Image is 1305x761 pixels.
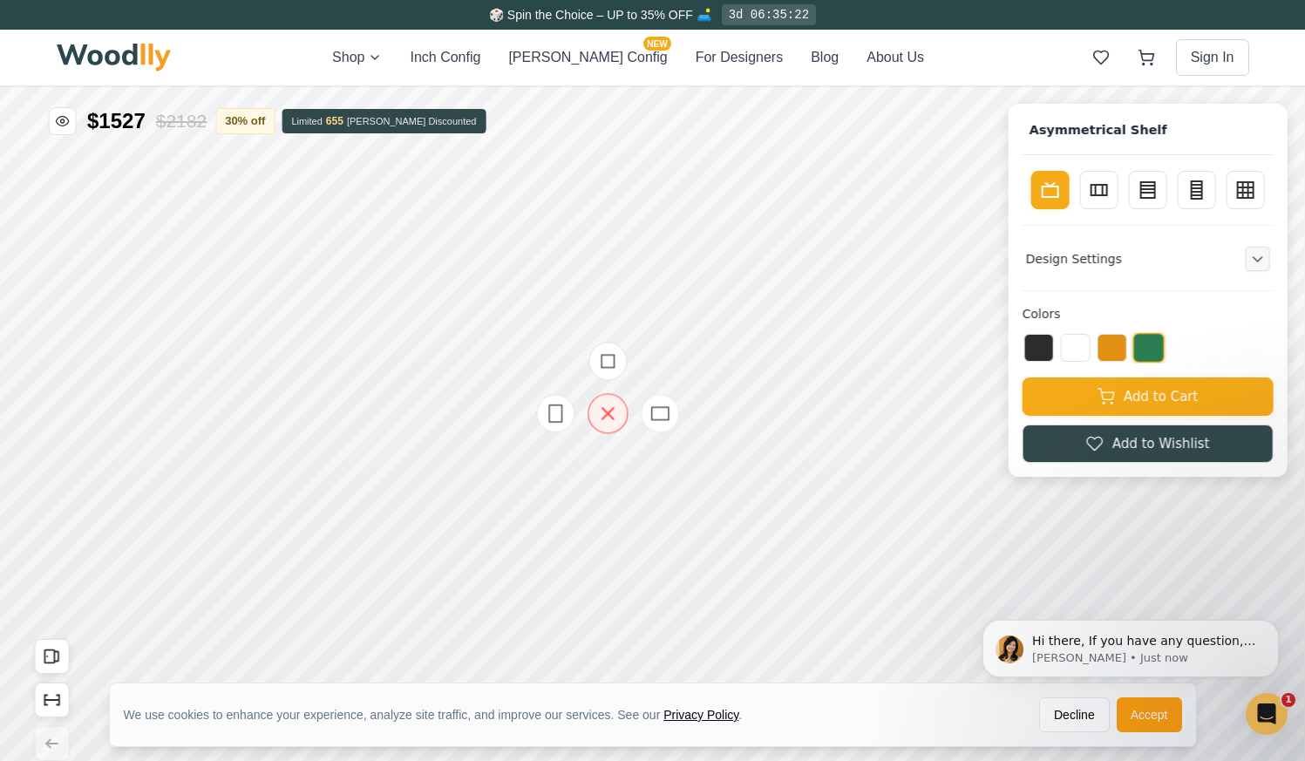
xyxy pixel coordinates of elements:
h1: Asymmetrical Shelf [1023,31,1174,58]
div: 3d 06:35:22 [722,4,816,25]
h4: Design Settings [1026,163,1122,181]
button: Show Dimensions [35,596,70,631]
button: White [1061,248,1091,275]
button: About Us [867,47,924,68]
button: Shop [332,47,382,68]
button: Green [1133,247,1165,276]
iframe: Intercom live chat [1246,693,1288,735]
span: 1 [1281,693,1295,707]
button: Add to Wishlist [1023,338,1274,377]
div: We use cookies to enhance your experience, analyze site traffic, and improve our services. See our . [124,698,757,716]
button: Yellow [1098,248,1127,275]
button: Open All Doors [35,553,70,588]
span: NEW [643,37,670,51]
button: Add to Cart [1023,291,1274,330]
button: Decline [1039,690,1110,724]
button: Accept [1117,690,1182,724]
button: Sign In [1176,39,1249,76]
button: Inch Config [410,47,480,68]
img: Woodlly [57,44,172,71]
button: Decline [1039,697,1110,732]
div: We use cookies to enhance your experience, analyze site traffic, and improve our services. See our . [124,706,757,724]
button: Accept [1117,697,1182,732]
button: For Designers [696,47,783,68]
h4: Colors [1023,219,1274,237]
button: [PERSON_NAME] ConfigNEW [508,47,667,68]
button: Expand controls [1246,160,1270,185]
button: Hide price [49,21,77,49]
a: Privacy Policy [663,708,738,722]
button: Blog [811,47,839,68]
span: 🎲 Spin the Choice – UP to 35% OFF 🛋️ [489,8,711,22]
a: Privacy Policy [663,700,738,714]
iframe: Intercom notifications message [956,583,1305,714]
button: Black [1024,248,1054,275]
